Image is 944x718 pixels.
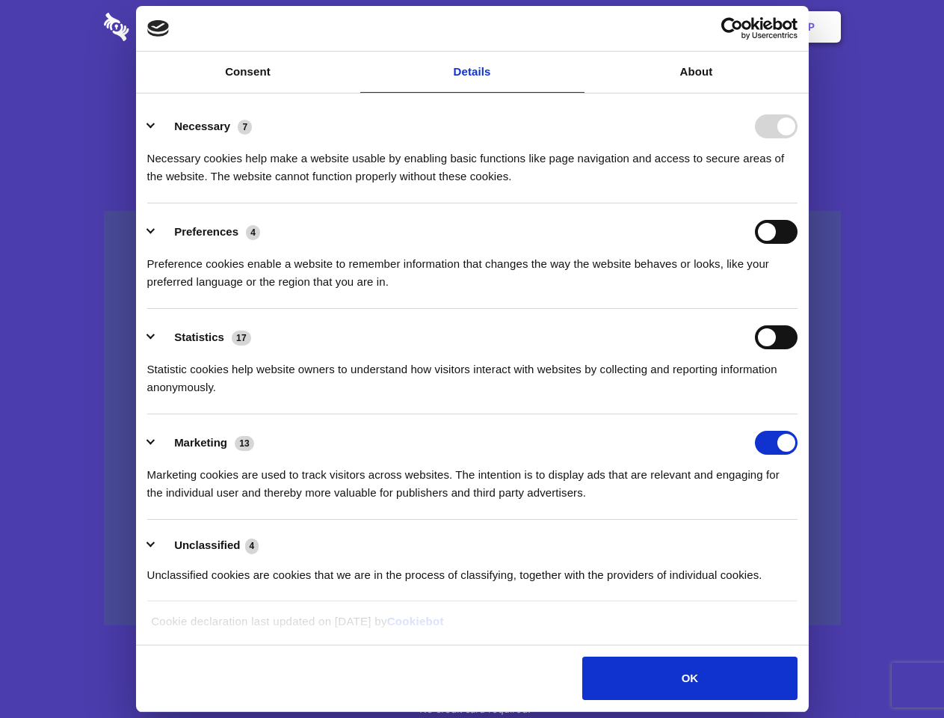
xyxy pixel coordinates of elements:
div: Necessary cookies help make a website usable by enabling basic functions like page navigation and... [147,138,798,185]
span: 17 [232,331,251,346]
a: Consent [136,52,360,93]
label: Preferences [174,225,238,238]
button: Preferences (4) [147,220,270,244]
a: Cookiebot [387,615,444,628]
span: 4 [245,538,259,553]
a: Usercentrics Cookiebot - opens in a new window [667,17,798,40]
h4: Auto-redaction of sensitive data, encrypted data sharing and self-destructing private chats. Shar... [104,136,841,185]
div: Marketing cookies are used to track visitors across websites. The intention is to display ads tha... [147,455,798,502]
label: Marketing [174,436,227,449]
div: Cookie declaration last updated on [DATE] by [140,613,804,642]
iframe: Drift Widget Chat Controller [869,643,926,700]
div: Preference cookies enable a website to remember information that changes the way the website beha... [147,244,798,291]
button: Marketing (13) [147,431,264,455]
button: Necessary (7) [147,114,262,138]
div: Unclassified cookies are cookies that we are in the process of classifying, together with the pro... [147,555,798,584]
a: About [584,52,809,93]
a: Contact [606,4,675,50]
a: Wistia video thumbnail [104,211,841,626]
a: Details [360,52,584,93]
span: 7 [238,120,252,135]
a: Pricing [439,4,504,50]
img: logo [147,20,170,37]
button: Statistics (17) [147,325,261,349]
label: Necessary [174,120,230,132]
span: 13 [235,436,254,451]
div: Statistic cookies help website owners to understand how visitors interact with websites by collec... [147,349,798,396]
button: OK [582,657,797,700]
h1: Eliminate Slack Data Loss. [104,67,841,121]
label: Statistics [174,331,224,343]
img: logo-wordmark-white-trans-d4663122ce5f474addd5e946df7df03e33cb6a1c49d2221995e7729f52c070b2.svg [104,13,232,41]
a: Login [678,4,743,50]
span: 4 [246,225,260,240]
button: Unclassified (4) [147,536,268,555]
